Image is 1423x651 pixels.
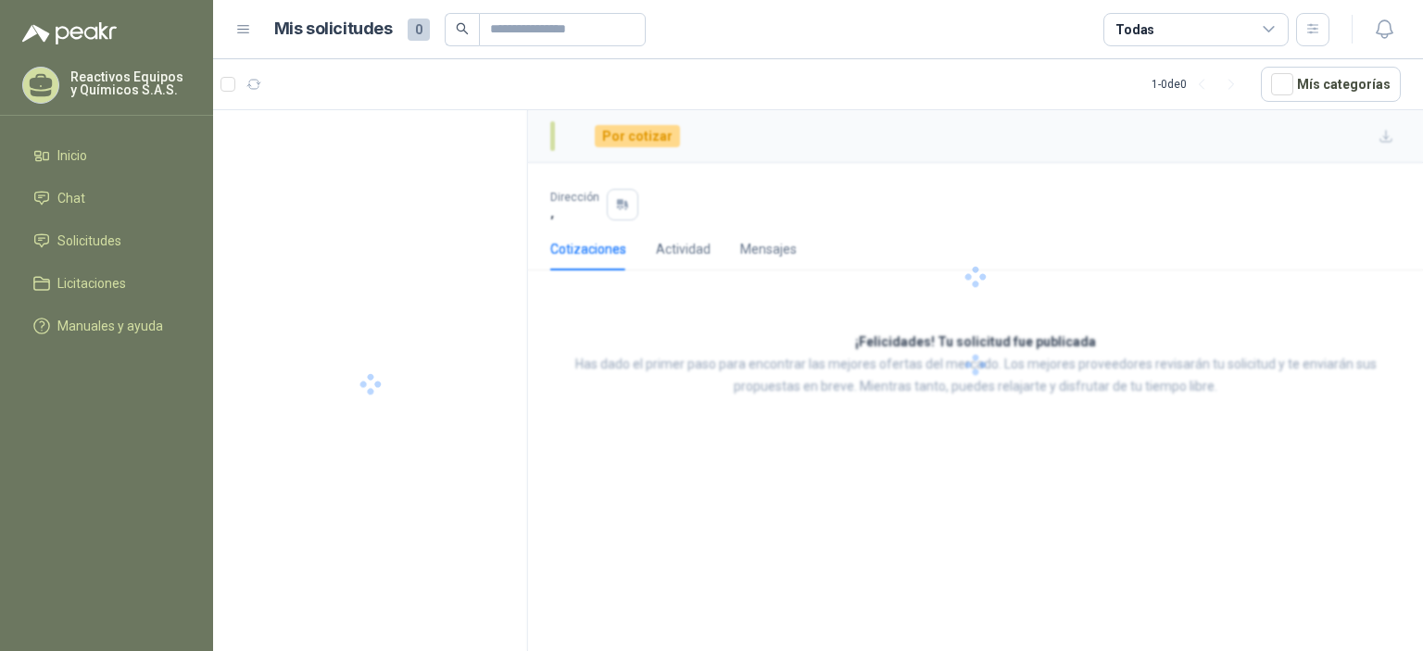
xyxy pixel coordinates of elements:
[22,223,191,258] a: Solicitudes
[274,16,393,43] h1: Mis solicitudes
[57,316,163,336] span: Manuales y ayuda
[1152,69,1246,99] div: 1 - 0 de 0
[22,138,191,173] a: Inicio
[1115,19,1154,40] div: Todas
[57,231,121,251] span: Solicitudes
[57,145,87,166] span: Inicio
[22,308,191,344] a: Manuales y ayuda
[1261,67,1401,102] button: Mís categorías
[70,70,191,96] p: Reactivos Equipos y Químicos S.A.S.
[456,22,469,35] span: search
[22,266,191,301] a: Licitaciones
[22,181,191,216] a: Chat
[57,273,126,294] span: Licitaciones
[57,188,85,208] span: Chat
[408,19,430,41] span: 0
[22,22,117,44] img: Logo peakr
